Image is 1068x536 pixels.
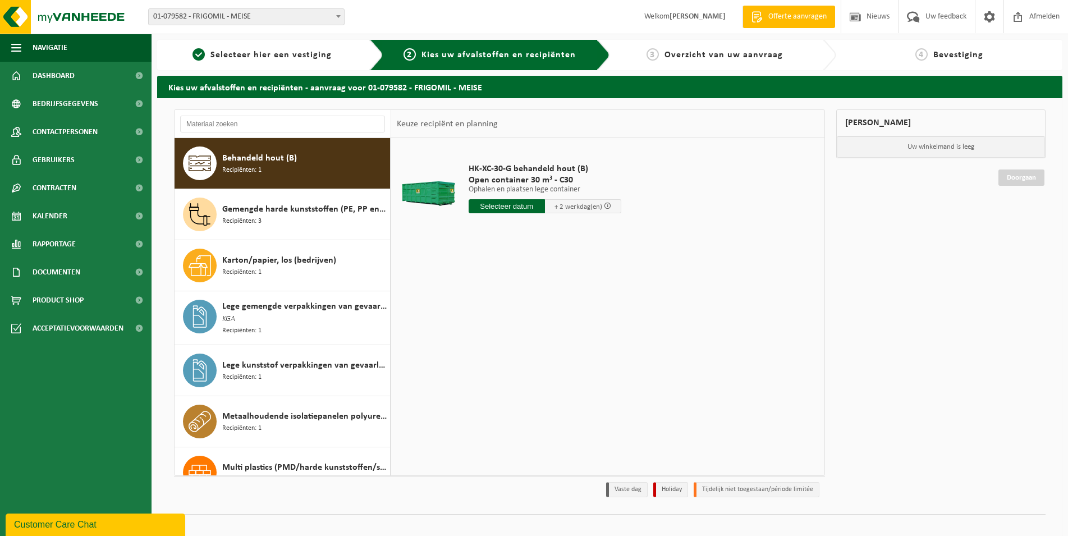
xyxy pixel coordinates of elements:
span: Contracten [33,174,76,202]
span: Lege gemengde verpakkingen van gevaarlijke stoffen [222,300,387,313]
div: [PERSON_NAME] [836,109,1046,136]
span: Recipiënten: 1 [222,423,262,434]
span: KGA [222,313,235,326]
span: Metaalhoudende isolatiepanelen polyurethaan (PU) [222,410,387,423]
button: Karton/papier, los (bedrijven) Recipiënten: 1 [175,240,391,291]
span: 4 [915,48,928,61]
div: Keuze recipiënt en planning [391,110,503,138]
p: Ophalen en plaatsen lege container [469,186,621,194]
li: Tijdelijk niet toegestaan/période limitée [694,482,819,497]
span: Acceptatievoorwaarden [33,314,123,342]
button: Lege kunststof verpakkingen van gevaarlijke stoffen Recipiënten: 1 [175,345,391,396]
span: Karton/papier, los (bedrijven) [222,254,336,267]
span: Recipiënten: 1 [222,372,262,383]
a: 1Selecteer hier een vestiging [163,48,361,62]
span: Offerte aanvragen [766,11,829,22]
li: Vaste dag [606,482,648,497]
span: 01-079582 - FRIGOMIL - MEISE [148,8,345,25]
input: Selecteer datum [469,199,545,213]
span: HK-XC-30-G behandeld hout (B) [469,163,621,175]
span: Product Shop [33,286,84,314]
span: 01-079582 - FRIGOMIL - MEISE [149,9,344,25]
strong: [PERSON_NAME] [670,12,726,21]
span: Recipiënten: 1 [222,326,262,336]
span: Bevestiging [933,51,983,59]
span: Documenten [33,258,80,286]
button: Behandeld hout (B) Recipiënten: 1 [175,138,391,189]
span: Multi plastics (PMD/harde kunststoffen/spanbanden/EPS/folie naturel/folie gemengd) [222,461,387,474]
span: Gebruikers [33,146,75,174]
button: Multi plastics (PMD/harde kunststoffen/spanbanden/EPS/folie naturel/folie gemengd) Recipiënten: 1 [175,447,391,498]
p: Uw winkelmand is leeg [837,136,1045,158]
span: Navigatie [33,34,67,62]
input: Materiaal zoeken [180,116,385,132]
span: Rapportage [33,230,76,258]
span: 3 [647,48,659,61]
span: Recipiënten: 1 [222,165,262,176]
span: Overzicht van uw aanvraag [664,51,783,59]
span: Contactpersonen [33,118,98,146]
span: Kies uw afvalstoffen en recipiënten [421,51,576,59]
span: Gemengde harde kunststoffen (PE, PP en PVC), recycleerbaar (industrieel) [222,203,387,216]
span: Open container 30 m³ - C30 [469,175,621,186]
span: Behandeld hout (B) [222,152,297,165]
span: Recipiënten: 1 [222,267,262,278]
h2: Kies uw afvalstoffen en recipiënten - aanvraag voor 01-079582 - FRIGOMIL - MEISE [157,76,1062,98]
button: Metaalhoudende isolatiepanelen polyurethaan (PU) Recipiënten: 1 [175,396,391,447]
a: Doorgaan [998,169,1044,186]
span: 1 [192,48,205,61]
button: Gemengde harde kunststoffen (PE, PP en PVC), recycleerbaar (industrieel) Recipiënten: 3 [175,189,391,240]
button: Lege gemengde verpakkingen van gevaarlijke stoffen KGA Recipiënten: 1 [175,291,391,345]
span: + 2 werkdag(en) [554,203,602,210]
iframe: chat widget [6,511,187,536]
span: Recipiënten: 1 [222,474,262,485]
span: Recipiënten: 3 [222,216,262,227]
span: 2 [404,48,416,61]
span: Kalender [33,202,67,230]
span: Lege kunststof verpakkingen van gevaarlijke stoffen [222,359,387,372]
li: Holiday [653,482,688,497]
span: Bedrijfsgegevens [33,90,98,118]
span: Dashboard [33,62,75,90]
a: Offerte aanvragen [742,6,835,28]
span: Selecteer hier een vestiging [210,51,332,59]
